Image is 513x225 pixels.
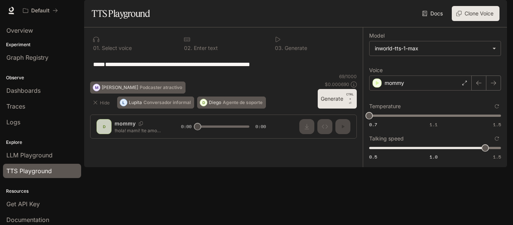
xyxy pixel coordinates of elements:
button: GenerateCTRL +⏎ [318,89,357,109]
p: 0 2 . [184,45,192,51]
h1: TTS Playground [92,6,150,21]
p: [PERSON_NAME] [102,85,138,90]
p: Default [31,8,50,14]
p: Podcaster atractivo [140,85,182,90]
div: inworld-tts-1-max [370,41,501,56]
p: 69 / 1000 [339,73,357,80]
p: 0 1 . [93,45,100,51]
span: 1.0 [430,154,438,160]
p: mommy [385,79,404,87]
p: CTRL + [346,92,354,101]
p: Generate [283,45,307,51]
div: D [200,97,207,109]
button: M[PERSON_NAME]Podcaster atractivo [90,82,186,94]
span: 1.5 [493,154,501,160]
div: L [120,97,127,109]
div: M [93,82,100,94]
button: LLupitaConversador informal [117,97,194,109]
p: Model [369,33,385,38]
button: Hide [90,97,114,109]
p: Select voice [100,45,132,51]
span: 0.7 [369,121,377,128]
p: Temperature [369,104,401,109]
p: ⏎ [346,92,354,106]
button: Clone Voice [452,6,499,21]
span: 1.1 [430,121,438,128]
p: 0 3 . [275,45,283,51]
button: DDiegoAgente de soporte [197,97,266,109]
a: Docs [421,6,446,21]
p: Talking speed [369,136,404,141]
p: Enter text [192,45,218,51]
p: Voice [369,68,383,73]
p: $ 0.000690 [325,81,349,88]
p: Diego [209,100,221,105]
div: inworld-tts-1-max [375,45,489,52]
button: Reset to default [493,134,501,143]
button: Reset to default [493,102,501,110]
p: Agente de soporte [223,100,263,105]
p: Lupita [129,100,142,105]
p: Conversador informal [143,100,191,105]
span: 0.5 [369,154,377,160]
span: 1.5 [493,121,501,128]
button: All workspaces [20,3,61,18]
